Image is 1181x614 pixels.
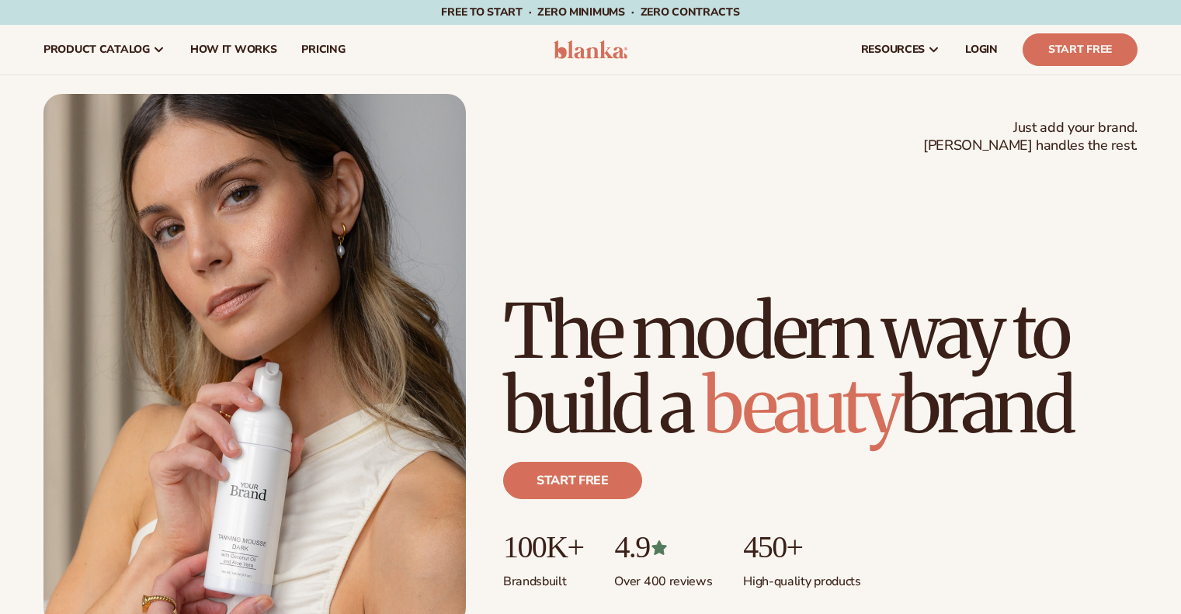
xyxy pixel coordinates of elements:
p: Brands built [503,564,583,590]
span: pricing [301,43,345,56]
h1: The modern way to build a brand [503,294,1138,443]
a: Start Free [1023,33,1138,66]
p: High-quality products [743,564,860,590]
a: pricing [289,25,357,75]
a: LOGIN [953,25,1010,75]
span: How It Works [190,43,277,56]
a: resources [849,25,953,75]
span: Free to start · ZERO minimums · ZERO contracts [441,5,739,19]
span: beauty [703,359,900,453]
span: Just add your brand. [PERSON_NAME] handles the rest. [923,119,1138,155]
span: product catalog [43,43,150,56]
p: Over 400 reviews [614,564,712,590]
a: product catalog [31,25,178,75]
a: How It Works [178,25,290,75]
a: Start free [503,462,642,499]
p: 4.9 [614,530,712,564]
span: LOGIN [965,43,998,56]
p: 100K+ [503,530,583,564]
img: logo [554,40,627,59]
p: 450+ [743,530,860,564]
span: resources [861,43,925,56]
